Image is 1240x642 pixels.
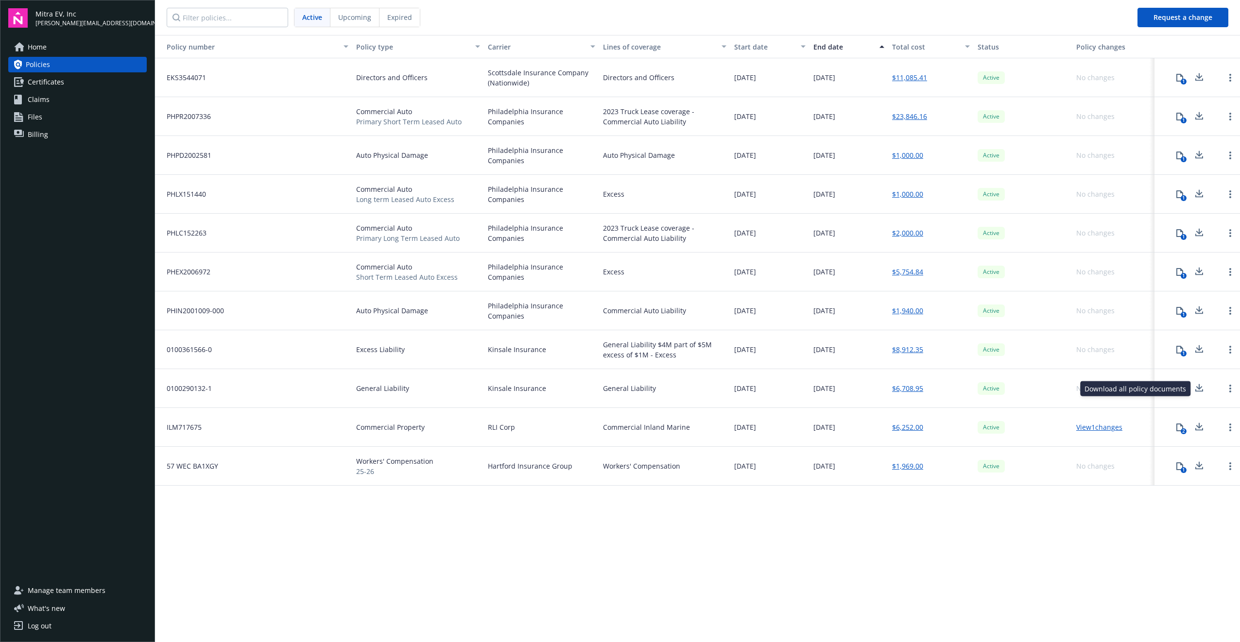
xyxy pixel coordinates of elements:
a: Claims [8,92,147,107]
a: $1,000.00 [892,150,923,160]
a: Open options [1224,72,1236,84]
span: 25-26 [356,466,433,476]
button: Carrier [484,35,599,58]
div: No changes [1076,189,1115,199]
span: Kinsale Insurance [488,344,546,355]
a: $1,969.00 [892,461,923,471]
span: Short Term Leased Auto Excess [356,272,458,282]
a: Manage team members [8,583,147,598]
div: 1 [1181,156,1187,162]
div: Toggle SortBy [159,42,338,52]
span: 57 WEC BA1XGY [159,461,218,471]
span: Upcoming [338,12,371,22]
span: Active [982,73,1001,82]
span: EKS3544071 [159,72,206,83]
span: 0100290132-1 [159,383,212,393]
div: Excess [603,189,624,199]
button: 1 [1170,301,1189,321]
span: Scottsdale Insurance Company (Nationwide) [488,68,595,88]
span: Active [982,151,1001,160]
div: No changes [1076,150,1115,160]
span: Commercial Auto [356,262,458,272]
span: Active [302,12,322,22]
div: 1 [1181,79,1187,84]
div: End date [813,42,874,52]
span: [DATE] [813,461,835,471]
a: Open options [1224,111,1236,122]
span: Active [982,345,1001,354]
a: Home [8,39,147,55]
span: PHEX2006972 [159,267,210,277]
span: [DATE] [813,189,835,199]
span: [DATE] [813,111,835,121]
span: [DATE] [734,344,756,355]
div: No changes [1076,305,1115,316]
a: Open options [1224,344,1236,355]
div: Log out [28,618,52,634]
span: PHPD2002581 [159,150,211,160]
a: Billing [8,127,147,142]
span: Hartford Insurance Group [488,461,572,471]
div: No changes [1076,344,1115,355]
span: [DATE] [734,72,756,83]
div: Auto Physical Damage [603,150,675,160]
span: Files [28,109,42,125]
div: No changes [1076,72,1115,83]
a: $1,940.00 [892,305,923,316]
span: Excess Liability [356,344,405,355]
div: 1 [1181,312,1187,318]
div: Workers' Compensation [603,461,680,471]
span: Auto Physical Damage [356,305,428,316]
a: Certificates [8,74,147,90]
span: Active [982,384,1001,393]
span: PHLX151440 [159,189,206,199]
span: Home [28,39,47,55]
span: [PERSON_NAME][EMAIL_ADDRESS][DOMAIN_NAME] [35,19,147,28]
button: Lines of coverage [599,35,731,58]
span: [DATE] [734,305,756,316]
button: 2 [1170,418,1189,437]
a: Open options [1224,422,1236,433]
span: Philadelphia Insurance Companies [488,301,595,321]
span: [DATE] [813,267,835,277]
button: 1 [1170,223,1189,243]
span: Philadelphia Insurance Companies [488,145,595,166]
span: Philadelphia Insurance Companies [488,184,595,204]
span: [DATE] [813,72,835,83]
div: 2023 Truck Lease coverage - Commercial Auto Liability [603,223,727,243]
div: 1 [1181,351,1187,356]
span: PHIN2001009-000 [159,305,224,316]
span: Billing [28,127,48,142]
span: [DATE] [734,189,756,199]
button: 1 [1170,146,1189,165]
span: [DATE] [734,111,756,121]
span: Philadelphia Insurance Companies [488,223,595,243]
span: Workers' Compensation [356,456,433,466]
button: Start date [730,35,809,58]
span: [DATE] [813,305,835,316]
div: Directors and Officers [603,72,674,83]
div: Carrier [488,42,585,52]
button: What's new [8,603,81,613]
span: Philadelphia Insurance Companies [488,262,595,282]
div: Start date [734,42,794,52]
span: Primary Short Term Leased Auto [356,117,462,127]
button: 1 [1170,379,1189,398]
span: Auto Physical Damage [356,150,428,160]
span: Claims [28,92,50,107]
div: 1 [1181,195,1187,201]
div: Policy number [159,42,338,52]
span: Active [982,423,1001,432]
input: Filter policies... [167,8,288,27]
a: Open options [1224,150,1236,161]
span: Policies [26,57,50,72]
a: Open options [1224,460,1236,472]
span: [DATE] [813,422,835,432]
span: [DATE] [734,150,756,160]
a: View 1 changes [1076,422,1122,432]
a: Policies [8,57,147,72]
div: No changes [1076,461,1115,471]
div: No changes [1076,111,1115,121]
span: ILM717675 [159,422,202,432]
a: Open options [1224,266,1236,278]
